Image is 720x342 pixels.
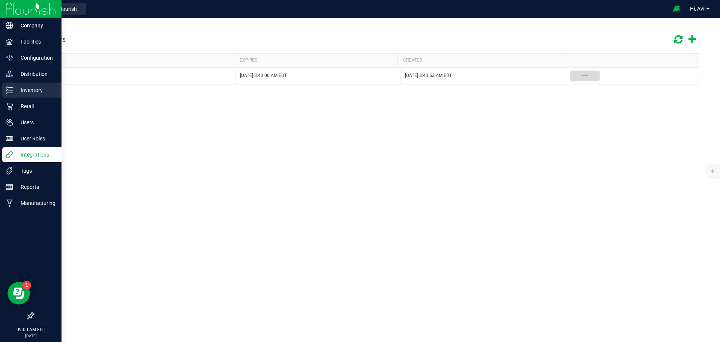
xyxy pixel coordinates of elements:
div: [DATE] 8:43:00 AM EDT [240,72,396,79]
p: Retail [13,102,58,111]
inline-svg: Configuration [6,54,13,62]
inline-svg: Users [6,119,13,126]
inline-svg: Inventory [6,86,13,94]
span: Hi, Avi! [690,6,706,12]
span: CREATED [403,57,422,63]
p: Integrations [13,150,58,159]
div: Data table [39,54,699,84]
p: Reports [13,182,58,191]
p: Company [13,21,58,30]
div: [DATE] 8:43:53 AM EDT [405,72,561,79]
p: [DATE] [3,333,58,339]
span: Open Ecommerce Menu [668,2,685,16]
p: 09:00 AM EDT [3,326,58,333]
inline-svg: Retail [6,102,13,110]
inline-svg: Company [6,22,13,29]
p: Facilities [13,37,58,46]
inline-svg: User Roles [6,135,13,142]
inline-svg: Integrations [6,151,13,158]
iframe: Resource center [7,282,30,304]
p: Inventory [13,86,58,95]
p: User Roles [13,134,58,143]
inline-svg: Tags [6,167,13,175]
inline-svg: Manufacturing [6,199,13,207]
p: Tags [13,166,58,175]
p: Configuration [13,53,58,62]
p: Manufacturing [13,199,58,208]
p: Users [13,118,58,127]
inline-svg: Reports [6,183,13,191]
span: EXPIRES [240,57,257,63]
inline-svg: Facilities [6,38,13,45]
inline-svg: Distribution [6,70,13,78]
p: Distribution [13,69,58,78]
iframe: Resource center unread badge [22,281,31,290]
div: DKIV [44,72,231,79]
